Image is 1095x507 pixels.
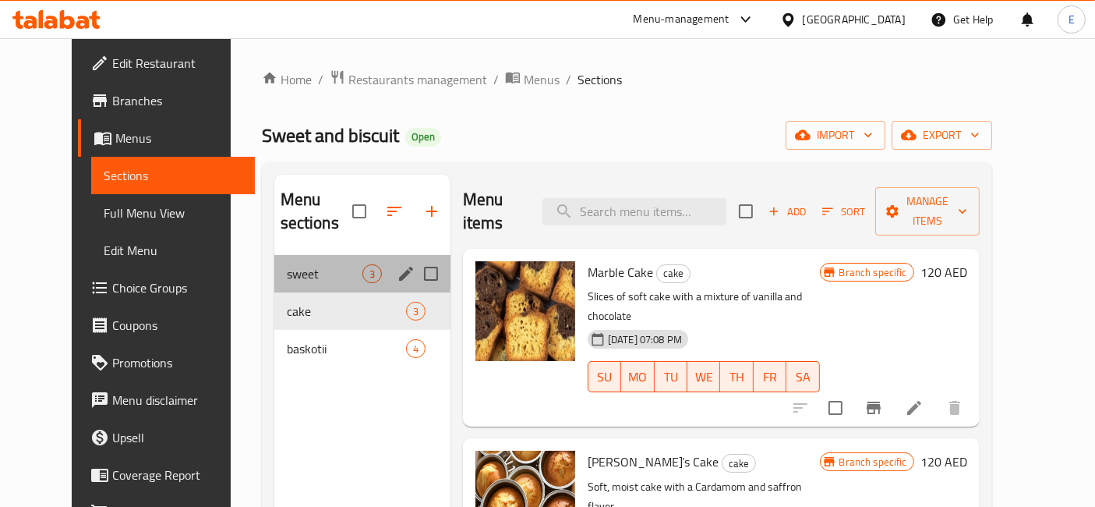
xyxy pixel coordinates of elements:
[112,316,242,335] span: Coupons
[726,366,747,388] span: TH
[78,419,255,456] a: Upsell
[115,129,242,147] span: Menus
[475,261,575,361] img: Marble Cake
[627,366,648,388] span: MO
[602,332,688,347] span: [DATE] 07:08 PM
[661,366,681,388] span: TU
[754,361,786,392] button: FR
[112,391,242,409] span: Menu disclaimer
[818,200,869,224] button: Sort
[1069,11,1075,28] span: E
[786,361,819,392] button: SA
[274,292,450,330] div: cake3
[588,287,820,326] p: Slices of soft cake with a mixture of vanilla and chocolate
[542,198,726,225] input: search
[376,193,413,230] span: Sort sections
[112,353,242,372] span: Promotions
[112,54,242,73] span: Edit Restaurant
[588,261,653,284] span: Marble Cake
[78,381,255,419] a: Menu disclaimer
[729,195,762,228] span: Select section
[566,70,571,89] li: /
[621,361,654,392] button: MO
[262,69,992,90] nav: breadcrumb
[803,11,906,28] div: [GEOGRAPHIC_DATA]
[905,399,924,417] a: Edit menu item
[892,121,992,150] button: export
[819,392,852,424] span: Select to update
[762,200,812,224] button: Add
[78,119,255,157] a: Menus
[722,454,756,473] div: cake
[578,70,622,89] span: Sections
[405,130,441,144] span: Open
[406,302,426,321] div: items
[91,157,255,194] a: Sections
[722,455,755,473] span: cake
[904,126,980,145] span: export
[888,192,967,231] span: Manage items
[656,264,691,283] div: cake
[112,428,242,447] span: Upsell
[766,203,808,221] span: Add
[104,166,242,185] span: Sections
[875,187,980,236] button: Manage items
[281,188,352,235] h2: Menu sections
[112,466,242,484] span: Coverage Report
[413,193,450,230] button: Add section
[318,70,323,89] li: /
[407,304,425,319] span: 3
[655,361,687,392] button: TU
[493,70,499,89] li: /
[78,82,255,119] a: Branches
[720,361,753,392] button: TH
[91,232,255,269] a: Edit Menu
[694,366,714,388] span: WE
[394,262,418,285] button: edit
[505,69,560,90] a: Menus
[274,330,450,367] div: baskotii4
[407,342,425,356] span: 4
[833,265,913,280] span: Branch specific
[78,269,255,307] a: Choice Groups
[588,450,719,473] span: [PERSON_NAME]’s Cake
[798,126,873,145] span: import
[274,249,450,374] nav: Menu sections
[405,128,441,147] div: Open
[524,70,560,89] span: Menus
[287,302,406,321] span: cake
[762,200,812,224] span: Add item
[287,264,362,283] span: sweet
[687,361,720,392] button: WE
[936,389,973,427] button: delete
[760,366,780,388] span: FR
[104,241,242,260] span: Edit Menu
[348,70,487,89] span: Restaurants management
[657,264,690,282] span: cake
[112,91,242,110] span: Branches
[78,44,255,82] a: Edit Restaurant
[78,456,255,494] a: Coverage Report
[634,10,729,29] div: Menu-management
[595,366,615,388] span: SU
[920,451,967,473] h6: 120 AED
[78,307,255,344] a: Coupons
[822,203,865,221] span: Sort
[112,278,242,297] span: Choice Groups
[343,195,376,228] span: Select all sections
[920,261,967,283] h6: 120 AED
[463,188,524,235] h2: Menu items
[274,255,450,292] div: sweet3edit
[786,121,885,150] button: import
[262,70,312,89] a: Home
[78,344,255,381] a: Promotions
[104,204,242,222] span: Full Menu View
[793,366,813,388] span: SA
[262,118,399,153] span: Sweet and biscuit
[588,361,621,392] button: SU
[363,267,381,282] span: 3
[330,69,487,90] a: Restaurants management
[855,389,892,427] button: Branch-specific-item
[833,455,913,470] span: Branch specific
